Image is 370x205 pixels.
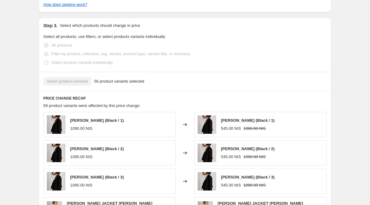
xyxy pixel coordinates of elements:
[43,23,58,29] h2: Step 3.
[244,154,266,159] span: 1090.00 NIS
[43,2,87,7] a: How does tagging work?
[51,43,72,47] span: All products
[70,183,92,187] span: 1090.00 NIS
[60,23,140,29] p: Select which products should change in price
[43,34,165,39] span: Select all products, use filters, or select products variants individually
[94,78,144,84] span: 56 product variants selected
[70,126,92,131] span: 1090.00 NIS
[51,60,113,65] span: Select product variants individually
[221,126,241,131] span: 545.00 NIS
[70,118,124,123] span: [PERSON_NAME] (Black / 1)
[198,115,216,134] img: 5dgMxLbA_80x.jpg
[221,154,241,159] span: 545.00 NIS
[244,183,266,187] span: 1090.00 NIS
[47,115,65,134] img: 5dgMxLbA_80x.jpg
[221,118,275,123] span: [PERSON_NAME] (Black / 1)
[70,154,92,159] span: 1090.00 NIS
[70,175,124,179] span: [PERSON_NAME] (Black / 3)
[43,96,327,101] h6: PRICE CHANGE RECAP
[198,144,216,162] img: 5dgMxLbA_80x.jpg
[221,183,241,187] span: 545.00 NIS
[221,146,275,151] span: [PERSON_NAME] (Black / 2)
[43,103,141,108] span: 56 product variants were affected by this price change:
[198,172,216,191] img: 5dgMxLbA_80x.jpg
[47,172,65,191] img: 5dgMxLbA_80x.jpg
[47,144,65,162] img: 5dgMxLbA_80x.jpg
[51,51,190,56] span: Filter by product, collection, tag, vendor, product type, variant title, or inventory
[244,126,266,131] span: 1090.00 NIS
[70,146,124,151] span: [PERSON_NAME] (Black / 2)
[221,175,275,179] span: [PERSON_NAME] (Black / 3)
